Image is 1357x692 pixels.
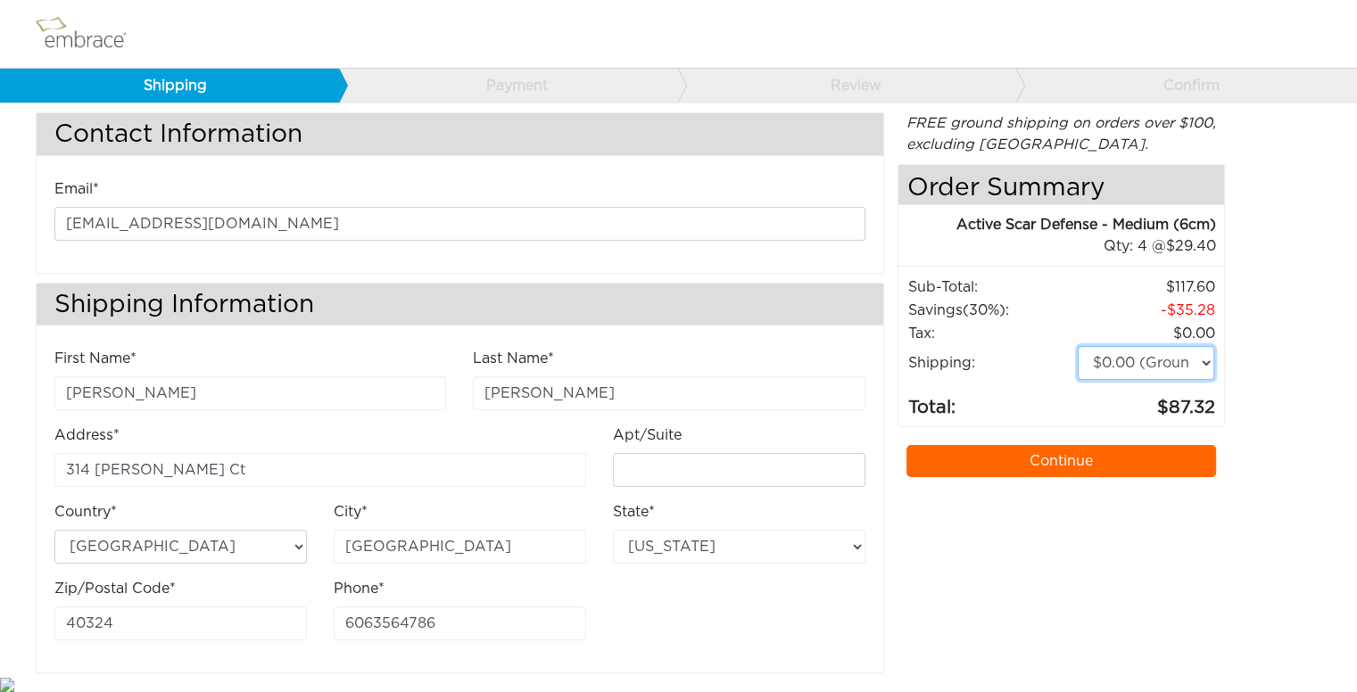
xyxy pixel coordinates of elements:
label: Phone* [334,578,385,599]
span: 29.40 [1165,239,1215,253]
div: 4 @ [921,235,1216,257]
a: Payment [338,69,677,103]
img: logo.png [31,12,147,56]
td: Tax: [907,322,1077,345]
div: FREE ground shipping on orders over $100, excluding [GEOGRAPHIC_DATA]. [898,112,1226,155]
td: Savings : [907,299,1077,322]
td: 117.60 [1077,276,1216,299]
label: State* [613,501,655,523]
td: 0.00 [1077,322,1216,345]
a: Review [677,69,1016,103]
td: 35.28 [1077,299,1216,322]
label: Address* [54,424,120,446]
label: City* [334,501,368,523]
label: Last Name* [473,348,554,369]
label: Country* [54,501,117,523]
td: Total: [907,381,1077,422]
a: Confirm [1015,69,1354,103]
td: Shipping: [907,345,1077,381]
span: (30%) [963,303,1005,317]
div: Active Scar Defense - Medium (6cm) [898,214,1216,235]
h3: Contact Information [37,113,883,155]
h3: Shipping Information [37,284,883,325]
label: First Name* [54,348,137,369]
label: Apt/Suite [613,424,682,446]
label: Email* [54,178,99,200]
h4: Order Summary [898,165,1225,205]
a: Continue [906,445,1217,477]
td: 87.32 [1077,381,1216,422]
label: Zip/Postal Code* [54,578,176,599]
td: Sub-Total: [907,276,1077,299]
